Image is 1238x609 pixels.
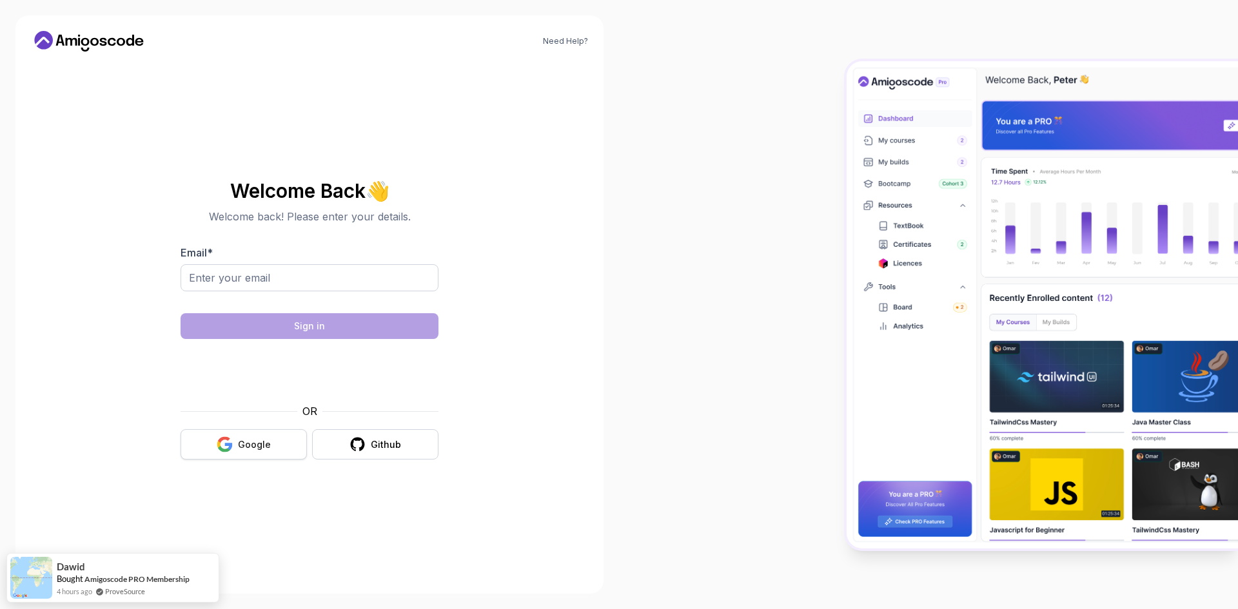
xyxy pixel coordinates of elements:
span: 4 hours ago [57,586,92,597]
span: Dawid [57,561,85,572]
p: OR [302,403,317,419]
img: Amigoscode Dashboard [847,61,1238,548]
button: Google [181,429,307,459]
div: Sign in [294,320,325,333]
a: ProveSource [105,586,145,597]
p: Welcome back! Please enter your details. [181,209,438,224]
span: 👋 [363,177,393,205]
img: provesource social proof notification image [10,557,52,599]
span: Bought [57,574,83,584]
h2: Welcome Back [181,180,438,201]
iframe: Widget containing checkbox for hCaptcha security challenge [212,347,407,396]
button: Sign in [181,313,438,339]
a: Home link [31,31,147,52]
label: Email * [181,246,213,259]
a: Amigoscode PRO Membership [84,574,190,584]
div: Google [238,438,271,451]
div: Github [371,438,401,451]
a: Need Help? [543,36,588,46]
button: Github [312,429,438,459]
input: Enter your email [181,264,438,291]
